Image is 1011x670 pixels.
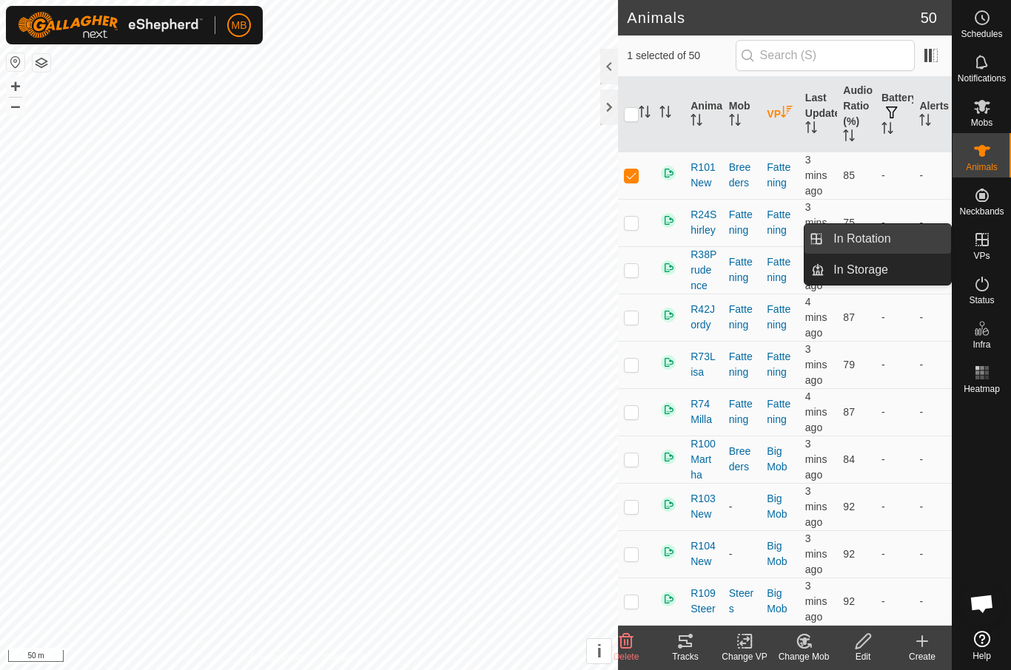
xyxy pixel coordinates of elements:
[736,40,915,71] input: Search (S)
[659,543,677,561] img: returning on
[691,247,717,294] span: R38Prudence
[973,652,991,660] span: Help
[729,302,756,333] div: Fattening
[843,359,855,370] span: 79
[805,485,827,528] span: 29 Sep 2025 at 6:33 pm
[833,650,893,663] div: Edit
[685,77,723,152] th: Animal
[805,343,827,386] span: 29 Sep 2025 at 6:33 pm
[843,406,855,418] span: 87
[729,499,756,515] div: -
[659,353,677,371] img: returning on
[876,152,914,199] td: -
[805,201,827,244] span: 29 Sep 2025 at 6:33 pm
[729,396,756,427] div: Fattening
[33,54,50,72] button: Map Layers
[876,483,914,530] td: -
[691,302,717,333] span: R42Jordy
[881,124,893,136] p-sorticon: Activate to sort
[691,586,717,617] span: R109Steer
[232,18,247,33] span: MB
[659,259,677,277] img: returning on
[959,207,1004,216] span: Neckbands
[973,340,990,349] span: Infra
[876,77,914,152] th: Battery
[973,251,990,260] span: VPs
[913,199,952,246] td: -
[824,255,951,285] a: In Storage
[761,77,799,152] th: VP
[913,578,952,625] td: -
[876,341,914,388] td: -
[843,217,855,229] span: 75
[958,74,1006,83] span: Notifications
[729,207,756,238] div: Fattening
[767,398,790,425] a: Fattening
[659,495,677,513] img: returning on
[876,436,914,483] td: -
[767,303,790,331] a: Fattening
[919,116,931,128] p-sorticon: Activate to sort
[729,160,756,191] div: Breeders
[659,164,677,182] img: returning on
[843,453,855,465] span: 84
[837,77,876,152] th: Audio Ratio (%)
[729,444,756,475] div: Breeders
[805,438,827,481] span: 29 Sep 2025 at 6:33 pm
[833,261,888,279] span: In Storage
[715,650,774,663] div: Change VP
[876,578,914,625] td: -
[953,625,1011,666] a: Help
[876,199,914,246] td: -
[843,595,855,607] span: 92
[729,547,756,562] div: -
[691,160,717,191] span: R101New
[639,108,651,120] p-sorticon: Activate to sort
[7,97,24,115] button: –
[659,108,671,120] p-sorticon: Activate to sort
[913,483,952,530] td: -
[774,650,833,663] div: Change Mob
[323,651,367,664] a: Contact Us
[843,311,855,323] span: 87
[805,296,827,339] span: 29 Sep 2025 at 6:32 pm
[960,581,1004,626] div: Open chat
[729,116,741,128] p-sorticon: Activate to sort
[805,580,827,623] span: 29 Sep 2025 at 6:33 pm
[659,401,677,419] img: returning on
[805,390,827,433] span: 29 Sep 2025 at 6:33 pm
[659,212,677,229] img: returning on
[876,530,914,578] td: -
[627,48,735,64] span: 1 selected of 50
[805,255,951,285] li: In Storage
[659,448,677,466] img: returning on
[7,78,24,95] button: +
[799,77,838,152] th: Last Updated
[587,639,611,663] button: i
[969,296,994,305] span: Status
[964,385,1000,393] span: Heatmap
[691,116,702,128] p-sorticon: Activate to sort
[781,108,793,120] p-sorticon: Activate to sort
[691,436,717,483] span: R100Martha
[913,388,952,436] td: -
[843,548,855,560] span: 92
[691,491,717,522] span: R103New
[805,224,951,254] li: In Rotation
[691,349,717,380] span: R73Lisa
[805,154,827,197] span: 29 Sep 2025 at 6:33 pm
[893,650,952,663] div: Create
[843,132,855,143] p-sorticon: Activate to sort
[913,77,952,152] th: Alerts
[767,351,790,378] a: Fattening
[18,12,203,38] img: Gallagher Logo
[767,161,790,189] a: Fattening
[7,53,24,71] button: Reset Map
[805,123,817,135] p-sorticon: Activate to sort
[729,586,756,617] div: Steers
[767,209,790,236] a: Fattening
[913,152,952,199] td: -
[729,349,756,380] div: Fattening
[723,77,762,152] th: Mob
[627,9,921,27] h2: Animals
